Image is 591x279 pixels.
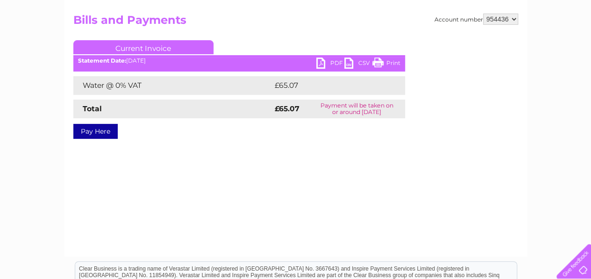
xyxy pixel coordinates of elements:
[316,57,344,71] a: PDF
[434,14,518,25] div: Account number
[309,100,405,118] td: Payment will be taken on or around [DATE]
[73,40,214,54] a: Current Invoice
[83,104,102,113] strong: Total
[272,76,386,95] td: £65.07
[73,14,518,31] h2: Bills and Payments
[476,40,504,47] a: Telecoms
[344,57,372,71] a: CSV
[529,40,552,47] a: Contact
[415,5,479,16] a: 0333 014 3131
[78,57,126,64] b: Statement Date:
[75,5,517,45] div: Clear Business is a trading name of Verastar Limited (registered in [GEOGRAPHIC_DATA] No. 3667643...
[510,40,523,47] a: Blog
[450,40,470,47] a: Energy
[427,40,444,47] a: Water
[372,57,400,71] a: Print
[560,40,582,47] a: Log out
[21,24,68,53] img: logo.png
[73,124,118,139] a: Pay Here
[73,76,272,95] td: Water @ 0% VAT
[275,104,299,113] strong: £65.07
[73,57,405,64] div: [DATE]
